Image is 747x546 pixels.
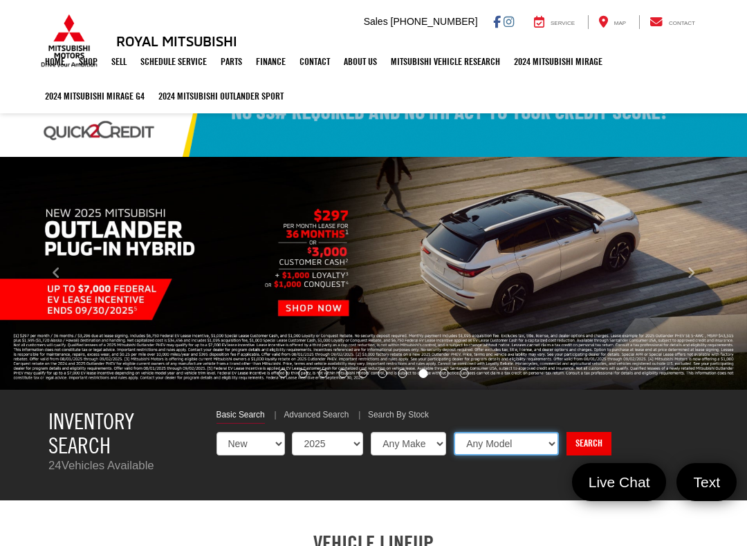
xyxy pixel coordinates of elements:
[378,369,387,378] li: Go to slide number 6.
[639,15,705,29] a: Contact
[507,44,609,79] a: 2024 Mitsubishi Mirage
[249,44,293,79] a: Finance
[460,369,469,378] li: Go to slide number 10.
[364,16,388,27] span: Sales
[38,44,72,79] a: Home
[572,463,667,501] a: Live Chat
[669,20,695,26] span: Contact
[551,20,575,26] span: Service
[371,432,446,455] select: Choose Make from the dropdown
[293,44,337,79] a: Contact
[278,369,287,378] li: Go to slide number 1.
[116,33,237,48] h3: Royal Mitsubishi
[504,16,514,27] a: Instagram: Click to visit our Instagram page
[588,15,636,29] a: Map
[493,16,501,27] a: Facebook: Click to visit our Facebook page
[48,459,62,472] span: 24
[368,409,429,423] a: Search By Stock
[384,44,507,79] a: Mitsubishi Vehicle Research
[38,14,100,68] img: Mitsubishi
[524,15,585,29] a: Service
[337,44,384,79] a: About Us
[398,369,407,378] li: Go to slide number 7.
[338,369,347,378] li: Go to slide number 4.
[582,473,657,491] span: Live Chat
[104,44,133,79] a: Sell
[440,369,449,378] li: Go to slide number 9.
[318,369,327,378] li: Go to slide number 3.
[38,79,151,113] a: 2024 Mitsubishi Mirage G4
[72,44,104,79] a: Shop
[635,185,747,363] button: Click to view next picture.
[292,432,363,455] select: Choose Year from the dropdown
[48,409,196,458] h3: Inventory Search
[298,369,307,378] li: Go to slide number 2.
[358,369,367,378] li: Go to slide number 5.
[216,432,285,455] select: Choose Vehicle Condition from the dropdown
[391,16,478,27] span: [PHONE_NUMBER]
[284,409,349,423] a: Advanced Search
[419,369,428,378] li: Go to slide number 8.
[676,463,737,501] a: Text
[151,79,290,113] a: 2024 Mitsubishi Outlander SPORT
[566,432,611,455] a: Search
[48,458,196,474] p: Vehicles Available
[133,44,214,79] a: Schedule Service: Opens in a new tab
[454,432,559,455] select: Choose Model from the dropdown
[214,44,249,79] a: Parts: Opens in a new tab
[614,20,626,26] span: Map
[216,409,265,424] a: Basic Search
[686,473,727,491] span: Text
